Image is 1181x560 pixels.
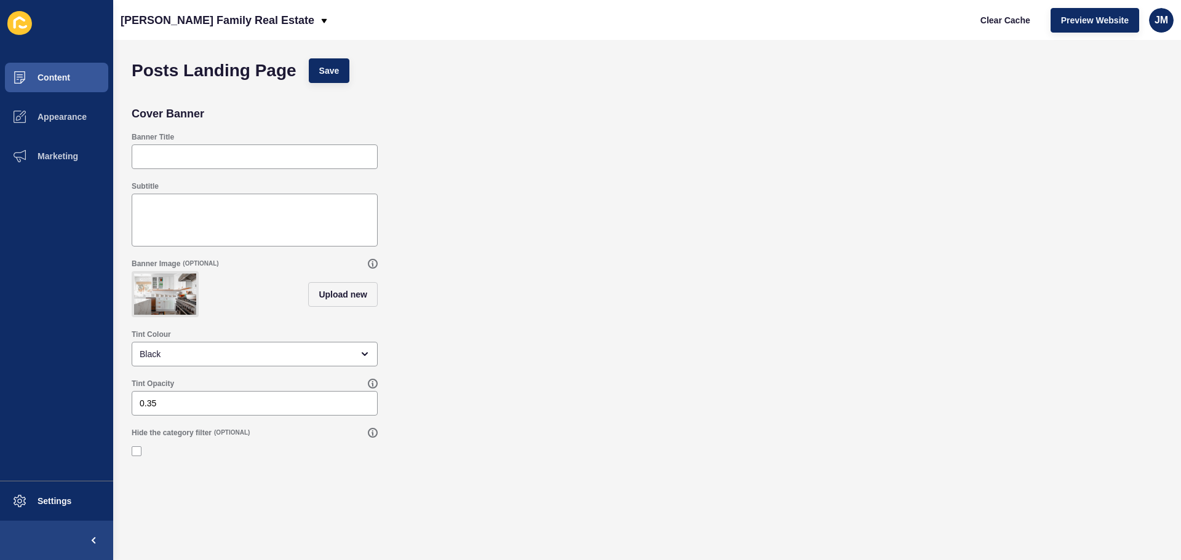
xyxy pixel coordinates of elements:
span: Clear Cache [980,14,1030,26]
label: Banner Image [132,259,180,269]
label: Hide the category filter [132,428,212,438]
span: JM [1155,14,1168,26]
img: ec42a7950581725b2ed0fff40a5f782a.jpg [134,274,196,315]
label: Subtitle [132,181,159,191]
label: Tint Opacity [132,379,174,388]
button: Preview Website [1051,8,1139,33]
h1: Posts Landing Page [132,65,296,77]
div: open menu [132,342,378,366]
span: Preview Website [1061,14,1129,26]
p: [PERSON_NAME] Family Real Estate [121,5,314,36]
span: (OPTIONAL) [183,259,218,268]
label: Banner Title [132,132,174,142]
button: Clear Cache [970,8,1041,33]
span: (OPTIONAL) [214,428,250,437]
span: Save [319,65,340,77]
button: Upload new [308,282,378,307]
span: Upload new [319,288,367,301]
h2: Cover Banner [132,108,204,120]
button: Save [309,58,350,83]
label: Tint Colour [132,329,171,339]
